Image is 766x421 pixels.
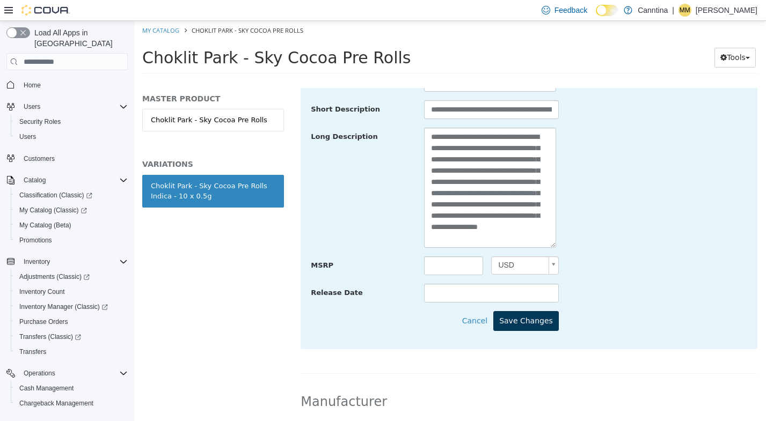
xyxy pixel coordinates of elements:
span: Purchase Orders [15,315,128,328]
span: My Catalog (Beta) [15,219,128,232]
a: Transfers [15,345,50,358]
button: Cancel [327,290,359,310]
span: Cash Management [19,384,74,393]
button: Catalog [2,173,132,188]
span: Catalog [19,174,128,187]
span: Operations [24,369,55,378]
button: Inventory [19,255,54,268]
button: Users [2,99,132,114]
button: Security Roles [11,114,132,129]
a: Adjustments (Classic) [15,270,94,283]
button: My Catalog (Beta) [11,218,132,233]
span: Inventory Count [15,285,128,298]
span: Short Description [177,84,246,92]
button: Transfers [11,344,132,359]
a: Inventory Manager (Classic) [15,300,112,313]
span: Chargeback Management [15,397,128,410]
a: Inventory Count [15,285,69,298]
a: Users [15,130,40,143]
a: Transfers (Classic) [15,330,85,343]
button: Chargeback Management [11,396,132,411]
span: Feedback [555,5,587,16]
button: Users [11,129,132,144]
p: [PERSON_NAME] [696,4,757,17]
span: Classification (Classic) [15,189,128,202]
span: My Catalog (Beta) [19,221,71,230]
span: Inventory Count [19,287,65,296]
a: Inventory Manager (Classic) [11,299,132,314]
a: Home [19,79,45,92]
button: Home [2,77,132,92]
a: Promotions [15,234,56,247]
a: Chargeback Management [15,397,98,410]
span: Transfers [15,345,128,358]
div: Morgan Meredith [679,4,691,17]
span: MM [680,4,690,17]
input: Dark Mode [596,5,618,16]
button: Tools [580,27,622,47]
span: Operations [19,367,128,380]
h5: VARIATIONS [8,138,150,148]
span: Adjustments (Classic) [19,272,90,281]
span: Customers [24,154,55,163]
span: Customers [19,152,128,165]
button: Promotions [11,233,132,248]
span: Adjustments (Classic) [15,270,128,283]
button: Customers [2,151,132,166]
div: Choklit Park - Sky Cocoa Pre Rolls Indica - 10 x 0.5g [17,160,141,181]
h5: MASTER PRODUCT [8,73,150,83]
span: Transfers (Classic) [19,333,81,341]
span: Catalog [24,176,46,184]
p: Canntina [638,4,668,17]
span: Users [19,132,36,141]
span: Choklit Park - Sky Cocoa Pre Rolls [8,27,276,46]
h2: Manufacturer [166,373,623,389]
img: Cova [21,5,70,16]
button: Operations [2,366,132,381]
a: Purchase Orders [15,315,72,328]
span: Promotions [15,234,128,247]
span: Home [19,78,128,91]
span: Purchase Orders [19,317,68,326]
div: < empty > [276,395,631,414]
a: My Catalog [8,5,45,13]
button: Save Changes [359,290,425,310]
a: My Catalog (Beta) [15,219,76,232]
span: Chargeback Management [19,399,93,408]
a: USD [357,235,424,254]
a: My Catalog (Classic) [15,204,91,217]
button: Operations [19,367,60,380]
a: Classification (Classic) [11,188,132,203]
button: Inventory [2,254,132,269]
a: My Catalog (Classic) [11,203,132,218]
a: Classification (Classic) [15,189,97,202]
button: Purchase Orders [11,314,132,329]
span: Home [24,81,41,90]
span: Security Roles [19,117,61,126]
span: Transfers [19,348,46,356]
span: USD [358,236,410,253]
span: Release Date [177,268,229,276]
span: My Catalog (Classic) [19,206,87,215]
a: Security Roles [15,115,65,128]
p: | [672,4,674,17]
span: MSRP [177,240,199,248]
span: Inventory [24,257,50,266]
a: Cash Management [15,382,78,395]
span: Inventory Manager (Classic) [19,302,108,311]
a: Adjustments (Classic) [11,269,132,284]
span: Inventory [19,255,128,268]
span: Users [15,130,128,143]
button: Cash Management [11,381,132,396]
span: Users [19,100,128,113]
span: Choklit Park - Sky Cocoa Pre Rolls [57,5,169,13]
a: Transfers (Classic) [11,329,132,344]
span: Cash Management [15,382,128,395]
a: Choklit Park - Sky Cocoa Pre Rolls [8,88,150,110]
span: Promotions [19,236,52,245]
span: Classification (Classic) [19,191,92,200]
span: Security Roles [15,115,128,128]
button: Catalog [19,174,50,187]
span: Inventory Manager (Classic) [15,300,128,313]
